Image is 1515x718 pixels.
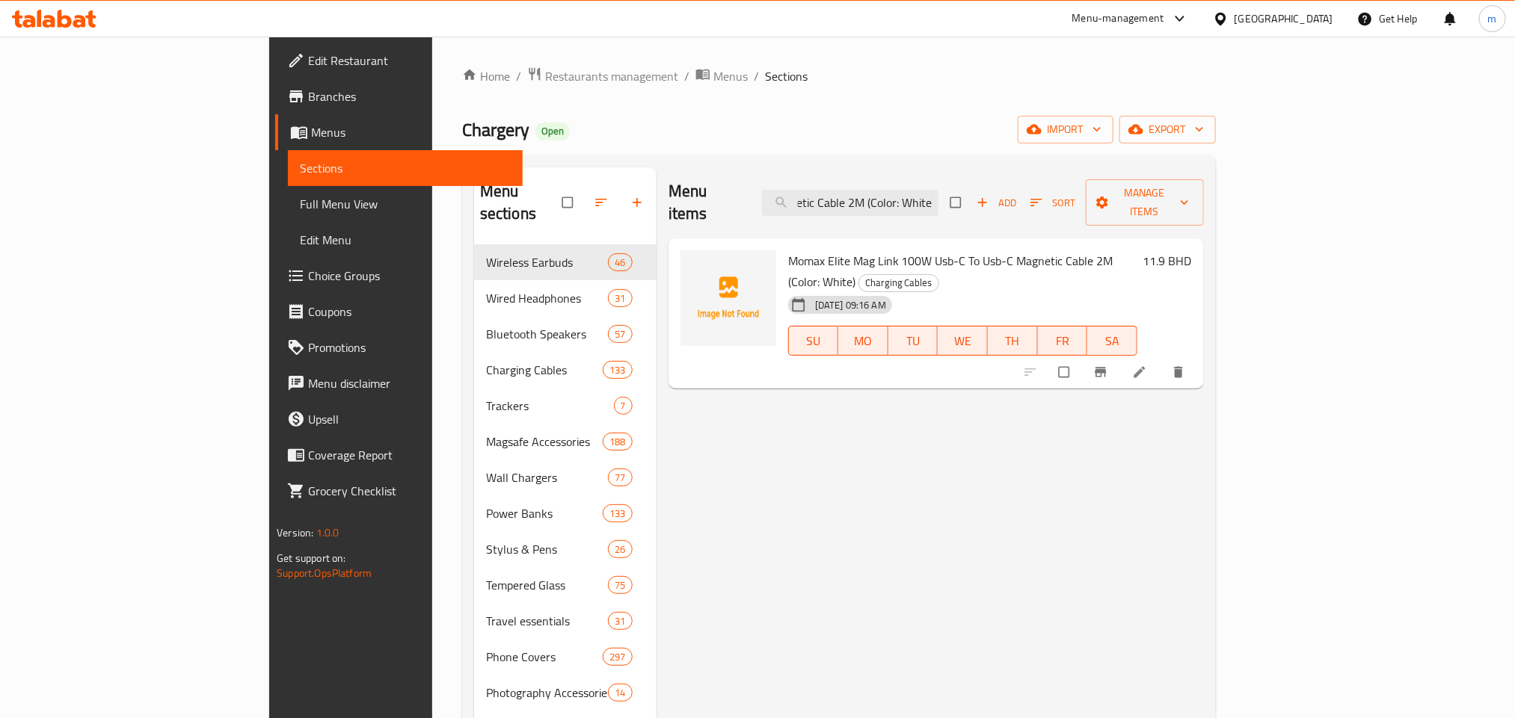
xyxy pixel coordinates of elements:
a: Coupons [275,294,522,329]
div: Bluetooth Speakers57 [474,316,657,352]
div: Magsafe Accessories188 [474,424,657,459]
button: import [1018,116,1113,143]
div: items [608,684,632,702]
span: Power Banks [486,504,603,522]
span: Phone Covers [486,648,603,666]
span: Menu disclaimer [308,374,510,392]
div: Menu-management [1072,10,1164,28]
a: Choice Groups [275,258,522,294]
div: Charging Cables [858,274,939,292]
button: FR [1038,326,1088,356]
h6: 11.9 BHD [1143,250,1192,271]
span: 133 [603,507,631,521]
span: Select section [941,188,973,217]
span: Bluetooth Speakers [486,325,609,343]
a: Sections [288,150,522,186]
a: Promotions [275,329,522,365]
span: Wall Chargers [486,468,609,486]
span: SA [1093,330,1131,352]
button: Manage items [1086,179,1204,226]
a: Menus [275,114,522,150]
div: items [603,648,632,666]
span: SU [795,330,832,352]
span: WE [944,330,982,352]
span: [DATE] 09:16 AM [809,298,892,312]
span: Open [535,125,570,137]
span: Manage items [1098,184,1192,221]
span: Magsafe Accessories [486,433,603,451]
button: TH [988,326,1038,356]
span: export [1131,120,1204,139]
div: Travel essentials31 [474,603,657,639]
a: Edit menu item [1132,365,1150,380]
span: Coupons [308,303,510,321]
span: Get support on: [277,548,345,568]
span: Travel essentials [486,612,609,630]
span: MO [844,330,882,352]
a: Coverage Report [275,437,522,473]
span: Select to update [1050,358,1081,386]
div: [GEOGRAPHIC_DATA] [1235,10,1333,27]
span: 77 [609,471,631,485]
button: MO [838,326,888,356]
span: Chargery [462,113,529,146]
span: FR [1044,330,1082,352]
span: Momax Elite Mag Link 100W Usb-C To Usb-C Magnetic Cable 2M (Color: White) [788,250,1113,293]
span: Promotions [308,338,510,356]
button: TU [888,326,938,356]
div: Phone Covers297 [474,639,657,675]
nav: breadcrumb [462,66,1216,86]
span: Coverage Report [308,446,510,464]
span: 7 [615,399,632,413]
span: Menus [713,67,748,85]
a: Menu disclaimer [275,365,522,401]
a: Full Menu View [288,186,522,222]
span: TH [994,330,1032,352]
div: Stylus & Pens26 [474,531,657,567]
button: delete [1162,356,1198,389]
span: Add [977,194,1017,211]
button: Add [973,191,1021,214]
span: Menus [311,123,510,141]
span: Edit Restaurant [308,52,510,69]
span: Photography Accessories [486,684,609,702]
a: Edit Menu [288,222,522,258]
img: Momax Elite Mag Link 100W Usb-C To Usb-C Magnetic Cable 2M (Color: White) [680,250,776,346]
div: Wall Chargers77 [474,459,657,495]
li: / [684,67,689,85]
div: Open [535,123,570,140]
div: Wireless Earbuds46 [474,244,657,280]
button: export [1119,116,1216,143]
span: Version: [277,523,313,542]
h2: Menu items [669,180,744,225]
div: Wired Headphones31 [474,280,657,316]
span: Sections [765,67,808,85]
span: 297 [603,650,631,664]
span: Trackers [486,397,614,415]
span: import [1030,120,1101,139]
span: TU [894,330,932,352]
a: Branches [275,78,522,114]
span: 188 [603,435,631,449]
input: search [762,190,938,216]
span: 14 [609,686,631,700]
span: Charging Cables [486,361,603,379]
span: Wired Headphones [486,289,609,307]
a: Restaurants management [527,66,678,86]
span: 57 [609,327,631,341]
span: 133 [603,363,631,377]
span: m [1488,10,1497,27]
li: / [754,67,759,85]
div: items [608,612,632,630]
span: Stylus & Pens [486,540,609,558]
button: SA [1087,326,1137,356]
span: Wireless Earbuds [486,253,609,271]
span: 31 [609,614,631,628]
span: Full Menu View [300,195,510,213]
span: Grocery Checklist [308,482,510,500]
div: Charging Cables133 [474,352,657,388]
